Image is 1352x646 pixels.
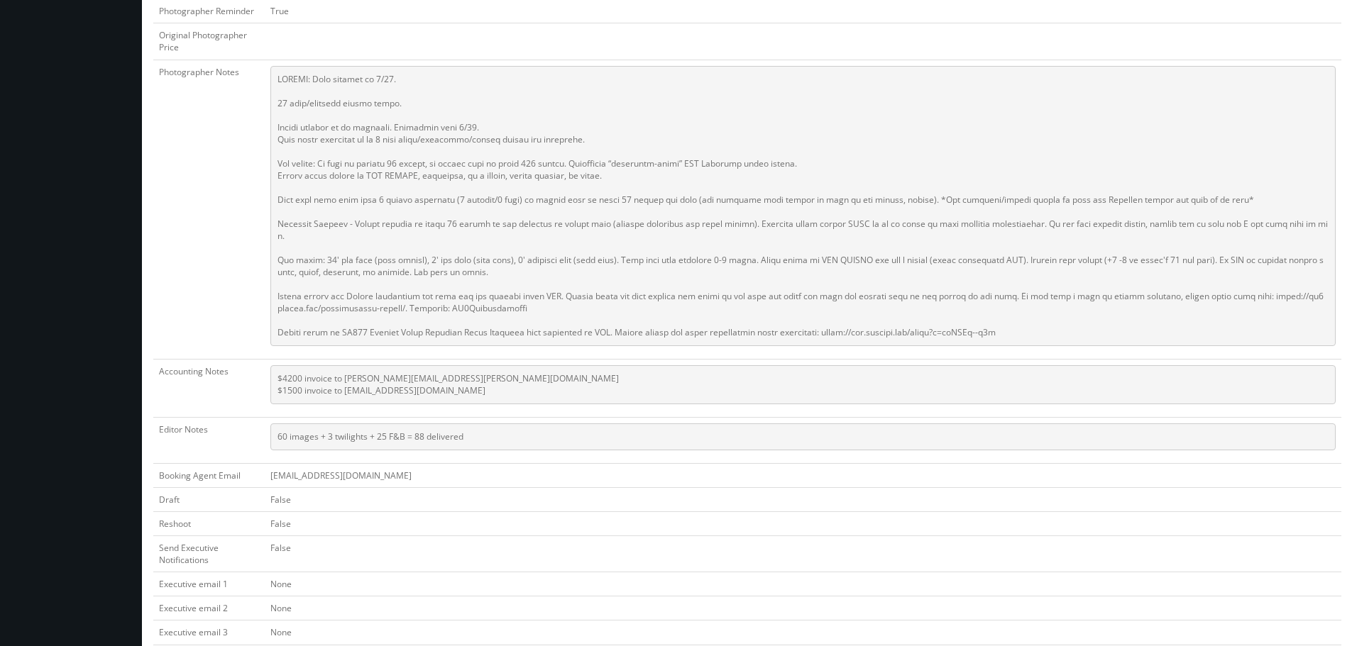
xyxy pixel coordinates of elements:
[270,365,1336,404] pre: $4200 invoice to [PERSON_NAME][EMAIL_ADDRESS][PERSON_NAME][DOMAIN_NAME] $1500 invoice to [EMAIL_A...
[265,487,1341,511] td: False
[265,535,1341,572] td: False
[153,23,265,60] td: Original Photographer Price
[153,417,265,463] td: Editor Notes
[153,511,265,535] td: Reshoot
[265,596,1341,620] td: None
[270,423,1336,450] pre: 60 images + 3 twilights + 25 F&B = 88 delivered
[153,359,265,417] td: Accounting Notes
[270,66,1336,346] pre: LOREMI: Dolo sitamet co 7/27. 27 adip/elitsedd eiusmo tempo. Incidi utlabor et do magnaali. Enima...
[265,620,1341,645] td: None
[153,487,265,511] td: Draft
[265,463,1341,487] td: [EMAIL_ADDRESS][DOMAIN_NAME]
[153,596,265,620] td: Executive email 2
[153,620,265,645] td: Executive email 3
[153,535,265,572] td: Send Executive Notifications
[153,60,265,359] td: Photographer Notes
[153,572,265,596] td: Executive email 1
[265,511,1341,535] td: False
[265,572,1341,596] td: None
[153,463,265,487] td: Booking Agent Email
